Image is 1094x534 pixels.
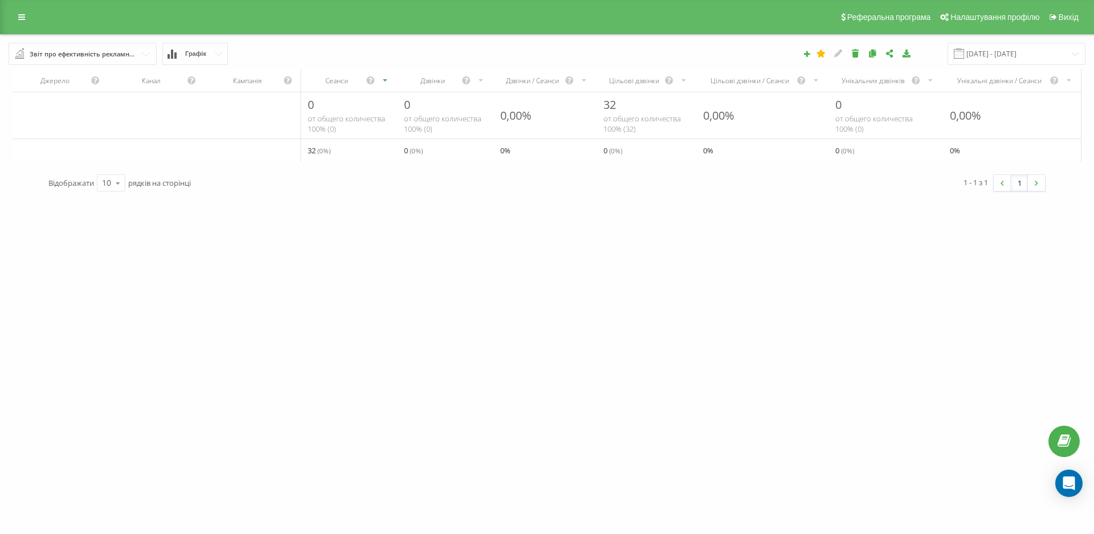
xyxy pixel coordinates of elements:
[162,43,228,65] button: Графік
[1055,470,1083,497] div: Open Intercom Messenger
[835,76,911,85] div: Унікальних дзвінків
[603,144,622,157] span: 0
[841,146,854,155] span: ( 0 %)
[212,76,283,85] div: Кампанія
[404,97,410,112] span: 0
[851,49,860,57] i: Видалити звіт
[847,13,931,22] span: Реферальна програма
[13,69,1081,162] div: scrollable content
[703,76,797,85] div: Цільові дзвінки / Сеанси
[835,97,842,112] span: 0
[950,13,1039,22] span: Налаштування профілю
[603,97,616,112] span: 32
[603,76,664,85] div: Цільові дзвінки
[1059,13,1079,22] span: Вихід
[410,146,423,155] span: ( 0 %)
[950,108,981,123] div: 0,00%
[603,113,681,134] span: от общего количества 100% ( 32 )
[102,177,111,189] div: 10
[30,48,137,60] div: Звіт про ефективність рекламних кампаній
[500,76,565,85] div: Дзвінки / Сеанси
[885,49,895,57] i: Поділитися налаштуваннями звіту
[308,97,314,112] span: 0
[308,76,365,85] div: Сеанси
[500,144,511,157] span: 0 %
[868,49,877,57] i: Копіювати звіт
[308,144,330,157] span: 32
[185,50,206,58] span: Графік
[500,108,532,123] div: 0,00%
[703,108,734,123] div: 0,00%
[128,178,191,188] span: рядків на сторінці
[404,76,462,85] div: Дзвінки
[317,146,330,155] span: ( 0 %)
[964,177,988,188] div: 1 - 1 з 1
[19,76,91,85] div: Джерело
[817,49,826,57] i: Цей звіт буде завантажено першим при відкритті Аналітики. Ви можете призначити будь-який інший ва...
[902,49,912,57] i: Завантажити звіт
[803,50,811,57] i: Створити звіт
[835,113,913,134] span: от общего количества 100% ( 0 )
[48,178,94,188] span: Відображати
[609,146,622,155] span: ( 0 %)
[404,113,481,134] span: от общего количества 100% ( 0 )
[308,113,385,134] span: от общего количества 100% ( 0 )
[703,144,713,157] span: 0 %
[950,144,960,157] span: 0 %
[834,49,843,57] i: Редагувати звіт
[835,144,854,157] span: 0
[404,144,423,157] span: 0
[116,76,187,85] div: Канал
[950,76,1050,85] div: Унікальні дзвінки / Сеанси
[1011,175,1028,191] a: 1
